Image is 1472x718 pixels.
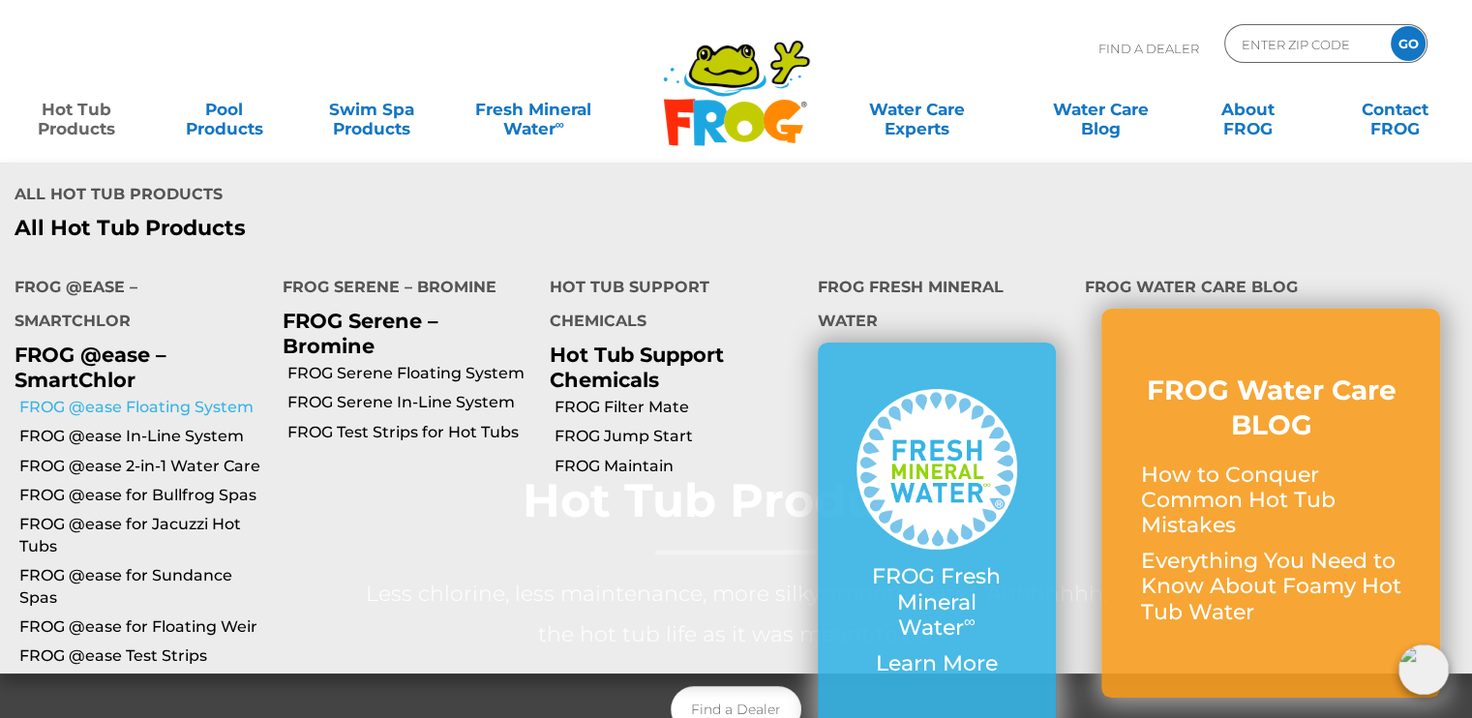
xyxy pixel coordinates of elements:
[315,90,429,129] a: Swim SpaProducts
[19,565,268,609] a: FROG @ease for Sundance Spas
[856,389,1018,686] a: FROG Fresh Mineral Water∞ Learn More
[1240,30,1370,58] input: Zip Code Form
[1398,644,1449,695] img: openIcon
[19,426,268,447] a: FROG @ease In-Line System
[19,456,268,477] a: FROG @ease 2-in-1 Water Care
[19,645,268,667] a: FROG @ease Test Strips
[283,270,522,309] h4: FROG Serene – Bromine
[19,397,268,418] a: FROG @ease Floating System
[1085,270,1457,309] h4: FROG Water Care Blog
[964,612,976,631] sup: ∞
[19,616,268,638] a: FROG @ease for Floating Weir
[15,216,721,241] a: All Hot Tub Products
[856,651,1018,676] p: Learn More
[1043,90,1157,129] a: Water CareBlog
[19,514,268,557] a: FROG @ease for Jacuzzi Hot Tubs
[550,343,789,391] p: Hot Tub Support Chemicals
[818,270,1057,343] h4: FROG Fresh Mineral Water
[1391,26,1426,61] input: GO
[1190,90,1305,129] a: AboutFROG
[19,485,268,506] a: FROG @ease for Bullfrog Spas
[166,90,281,129] a: PoolProducts
[287,392,536,413] a: FROG Serene In-Line System
[1140,373,1401,443] h3: FROG Water Care BLOG
[15,177,721,216] h4: All Hot Tub Products
[856,564,1018,641] p: FROG Fresh Mineral Water
[15,343,254,391] p: FROG @ease – SmartChlor
[283,309,522,357] p: FROG Serene – Bromine
[555,397,803,418] a: FROG Filter Mate
[824,90,1010,129] a: Water CareExperts
[555,426,803,447] a: FROG Jump Start
[15,270,254,343] h4: FROG @ease – SmartChlor
[1140,373,1401,635] a: FROG Water Care BLOG How to Conquer Common Hot Tub Mistakes Everything You Need to Know About Foa...
[1338,90,1453,129] a: ContactFROG
[462,90,605,129] a: Fresh MineralWater∞
[19,90,134,129] a: Hot TubProducts
[1140,463,1401,539] p: How to Conquer Common Hot Tub Mistakes
[287,363,536,384] a: FROG Serene Floating System
[555,456,803,477] a: FROG Maintain
[555,117,563,132] sup: ∞
[1098,24,1199,73] p: Find A Dealer
[550,270,789,343] h4: Hot Tub Support Chemicals
[1140,549,1401,625] p: Everything You Need to Know About Foamy Hot Tub Water
[287,422,536,443] a: FROG Test Strips for Hot Tubs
